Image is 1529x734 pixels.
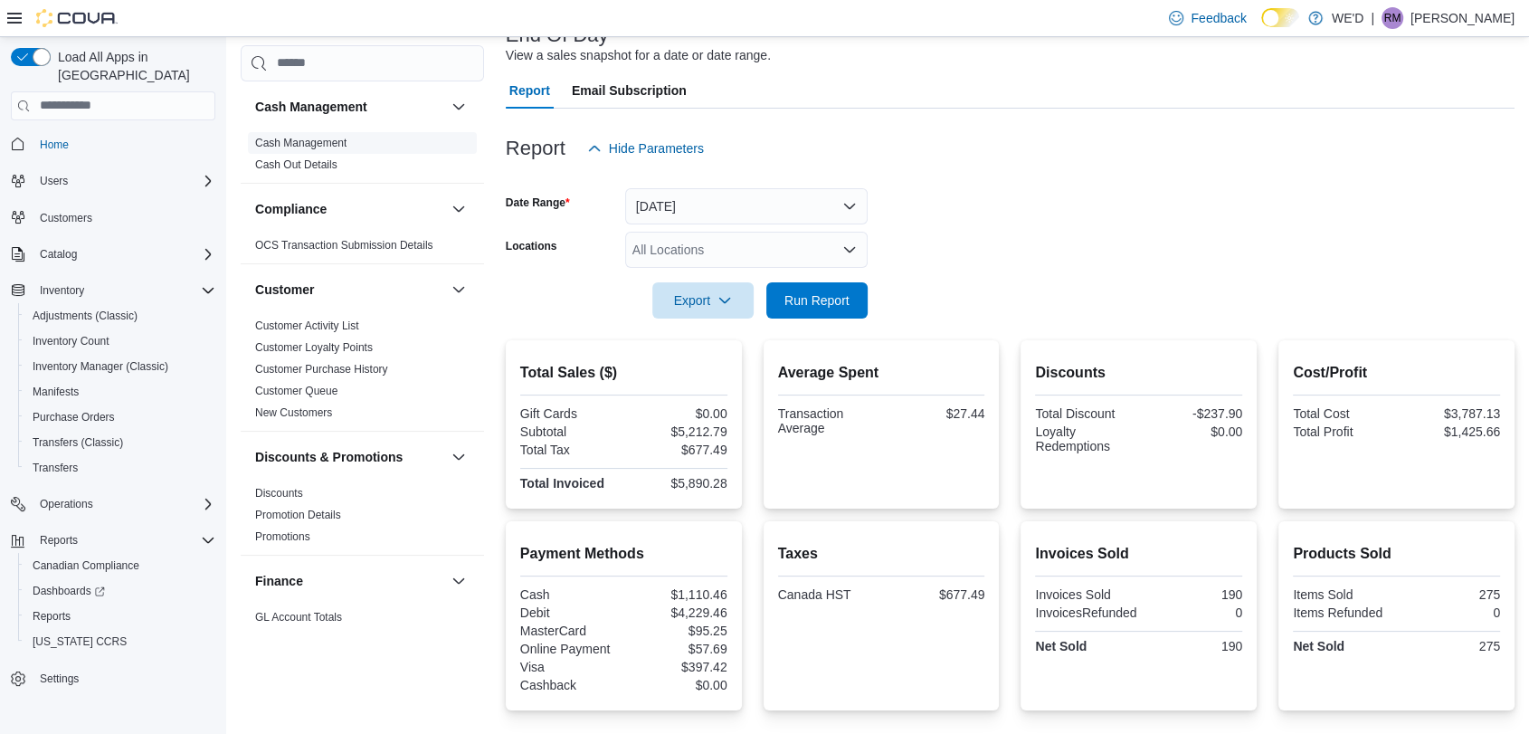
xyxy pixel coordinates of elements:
div: Transaction Average [778,406,878,435]
span: Dashboards [33,584,105,598]
span: Email Subscription [572,72,687,109]
div: Items Sold [1293,587,1392,602]
h2: Total Sales ($) [520,362,727,384]
span: Promotions [255,529,310,544]
button: Manifests [18,379,223,405]
div: Subtotal [520,424,620,439]
span: Transfers (Classic) [33,435,123,450]
span: Inventory Manager (Classic) [25,356,215,377]
span: Discounts [255,486,303,500]
span: Customer Queue [255,384,337,398]
div: -$237.90 [1143,406,1242,421]
div: Discounts & Promotions [241,482,484,555]
span: Inventory [40,283,84,298]
button: Run Report [766,282,868,319]
h2: Invoices Sold [1035,543,1242,565]
div: Total Tax [520,443,620,457]
button: Settings [4,665,223,691]
input: Dark Mode [1261,8,1299,27]
div: 190 [1143,639,1242,653]
button: Reports [4,528,223,553]
a: Customer Purchase History [255,363,388,376]
span: Canadian Compliance [33,558,139,573]
button: Transfers (Classic) [18,430,223,455]
button: Inventory [4,278,223,303]
h3: Compliance [255,200,327,218]
button: [US_STATE] CCRS [18,629,223,654]
span: Transfers (Classic) [25,432,215,453]
span: Customers [33,206,215,229]
div: 0 [1144,605,1242,620]
button: Inventory Manager (Classic) [18,354,223,379]
span: Home [33,133,215,156]
h2: Taxes [778,543,985,565]
span: Catalog [40,247,77,262]
div: Online Payment [520,642,620,656]
div: Customer [241,315,484,431]
span: Purchase Orders [33,410,115,424]
button: Canadian Compliance [18,553,223,578]
div: Total Profit [1293,424,1392,439]
span: Hide Parameters [609,139,704,157]
button: Finance [448,570,470,592]
h3: Discounts & Promotions [255,448,403,466]
a: Customer Queue [255,385,337,397]
div: Cash [520,587,620,602]
div: $5,212.79 [627,424,727,439]
a: Cash Out Details [255,158,337,171]
a: Purchase Orders [25,406,122,428]
a: Customer Activity List [255,319,359,332]
a: OCS Transaction Submission Details [255,239,433,252]
div: Total Discount [1035,406,1135,421]
div: $4,229.46 [627,605,727,620]
a: Promotions [255,530,310,543]
div: Total Cost [1293,406,1392,421]
div: Cashback [520,678,620,692]
span: OCS Transaction Submission Details [255,238,433,253]
span: Report [509,72,550,109]
div: MasterCard [520,624,620,638]
a: Dashboards [25,580,112,602]
div: $3,787.13 [1401,406,1500,421]
span: Reports [33,529,215,551]
button: Hide Parameters [580,130,711,167]
span: Washington CCRS [25,631,215,653]
div: $27.44 [885,406,984,421]
span: Reports [33,609,71,624]
span: Promotion Details [255,508,341,522]
strong: Net Sold [1035,639,1087,653]
button: Reports [33,529,85,551]
button: Adjustments (Classic) [18,303,223,329]
div: $0.00 [627,406,727,421]
button: Compliance [255,200,444,218]
h3: Cash Management [255,98,367,116]
span: Inventory Manager (Classic) [33,359,168,374]
a: Adjustments (Classic) [25,305,145,327]
div: Rob Medeiros [1382,7,1403,29]
div: InvoicesRefunded [1035,605,1136,620]
span: Settings [40,672,79,686]
span: Users [40,174,68,188]
span: GL Account Totals [255,610,342,624]
h2: Products Sold [1293,543,1500,565]
span: Adjustments (Classic) [25,305,215,327]
strong: Total Invoiced [520,476,604,491]
button: Operations [33,493,100,515]
span: Catalog [33,243,215,265]
div: $0.00 [1143,424,1242,439]
h2: Cost/Profit [1293,362,1500,384]
span: Reports [25,605,215,627]
button: Catalog [33,243,84,265]
h3: Customer [255,281,314,299]
span: GL Transactions [255,632,334,646]
button: Transfers [18,455,223,481]
div: $677.49 [627,443,727,457]
span: Customer Purchase History [255,362,388,377]
span: Run Report [784,291,850,310]
div: $677.49 [885,587,984,602]
a: GL Account Totals [255,611,342,624]
a: Canadian Compliance [25,555,147,577]
button: Compliance [448,198,470,220]
a: Transfers [25,457,85,479]
span: Customers [40,211,92,225]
